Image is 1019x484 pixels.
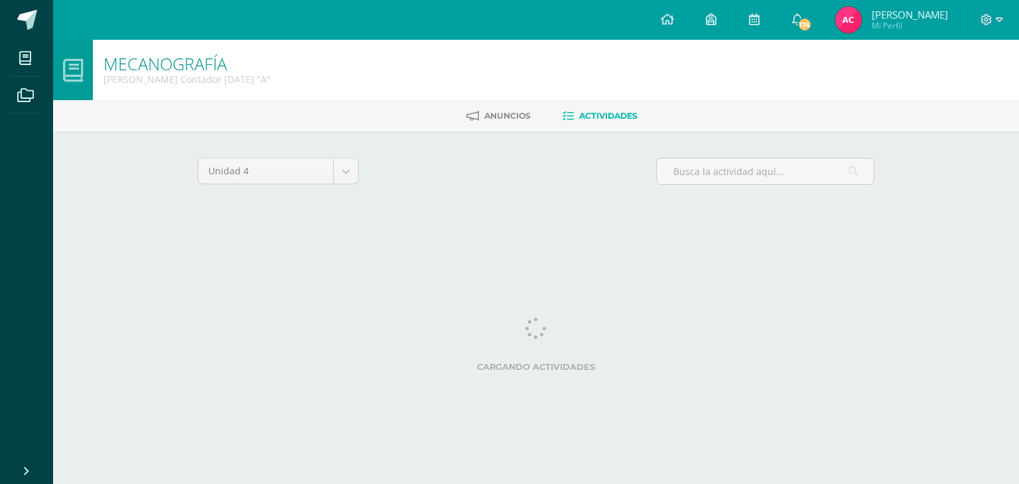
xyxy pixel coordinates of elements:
[872,20,948,31] span: Mi Perfil
[103,52,227,75] a: MECANOGRAFÍA
[198,362,874,372] label: Cargando actividades
[103,54,271,73] h1: MECANOGRAFÍA
[563,105,638,127] a: Actividades
[872,8,948,21] span: [PERSON_NAME]
[579,111,638,121] span: Actividades
[103,73,271,86] div: Quinto Perito Contador Sábado 'A'
[198,158,358,184] a: Unidad 4
[208,158,323,184] span: Unidad 4
[466,105,531,127] a: Anuncios
[797,17,812,32] span: 174
[835,7,862,33] img: ad887dbbf63f6a4fb5069e9797c9d995.png
[484,111,531,121] span: Anuncios
[657,158,874,184] input: Busca la actividad aquí...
